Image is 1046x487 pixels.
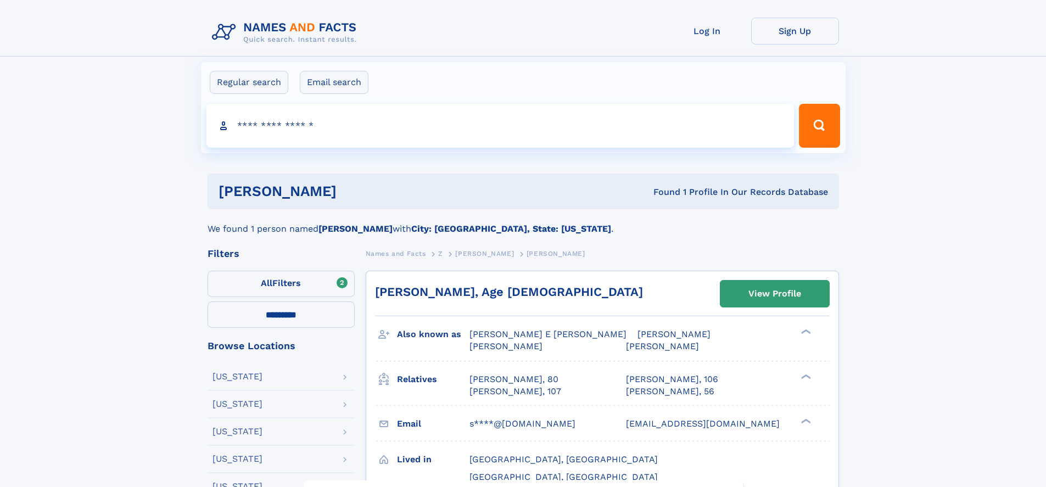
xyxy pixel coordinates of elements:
[495,186,828,198] div: Found 1 Profile In Our Records Database
[300,71,368,94] label: Email search
[212,427,262,436] div: [US_STATE]
[469,385,561,398] a: [PERSON_NAME], 107
[397,325,469,344] h3: Also known as
[626,418,780,429] span: [EMAIL_ADDRESS][DOMAIN_NAME]
[663,18,751,44] a: Log In
[375,285,643,299] a: [PERSON_NAME], Age [DEMOGRAPHIC_DATA]
[637,329,711,339] span: [PERSON_NAME]
[366,247,426,260] a: Names and Facts
[208,18,366,47] img: Logo Names and Facts
[751,18,839,44] a: Sign Up
[208,341,355,351] div: Browse Locations
[318,223,393,234] b: [PERSON_NAME]
[210,71,288,94] label: Regular search
[397,415,469,433] h3: Email
[397,450,469,469] h3: Lived in
[720,281,829,307] a: View Profile
[799,104,840,148] button: Search Button
[798,417,812,424] div: ❯
[469,341,542,351] span: [PERSON_NAME]
[212,455,262,463] div: [US_STATE]
[798,328,812,335] div: ❯
[469,329,627,339] span: [PERSON_NAME] E [PERSON_NAME]
[626,385,714,398] a: [PERSON_NAME], 56
[626,373,718,385] a: [PERSON_NAME], 106
[469,472,658,482] span: [GEOGRAPHIC_DATA], [GEOGRAPHIC_DATA]
[261,278,272,288] span: All
[208,209,839,236] div: We found 1 person named with .
[626,341,699,351] span: [PERSON_NAME]
[438,247,443,260] a: Z
[219,184,495,198] h1: [PERSON_NAME]
[527,250,585,258] span: [PERSON_NAME]
[798,373,812,380] div: ❯
[206,104,795,148] input: search input
[438,250,443,258] span: Z
[411,223,611,234] b: City: [GEOGRAPHIC_DATA], State: [US_STATE]
[212,372,262,381] div: [US_STATE]
[748,281,801,306] div: View Profile
[469,373,558,385] a: [PERSON_NAME], 80
[455,247,514,260] a: [PERSON_NAME]
[212,400,262,408] div: [US_STATE]
[455,250,514,258] span: [PERSON_NAME]
[397,370,469,389] h3: Relatives
[469,454,658,464] span: [GEOGRAPHIC_DATA], [GEOGRAPHIC_DATA]
[208,249,355,259] div: Filters
[208,271,355,297] label: Filters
